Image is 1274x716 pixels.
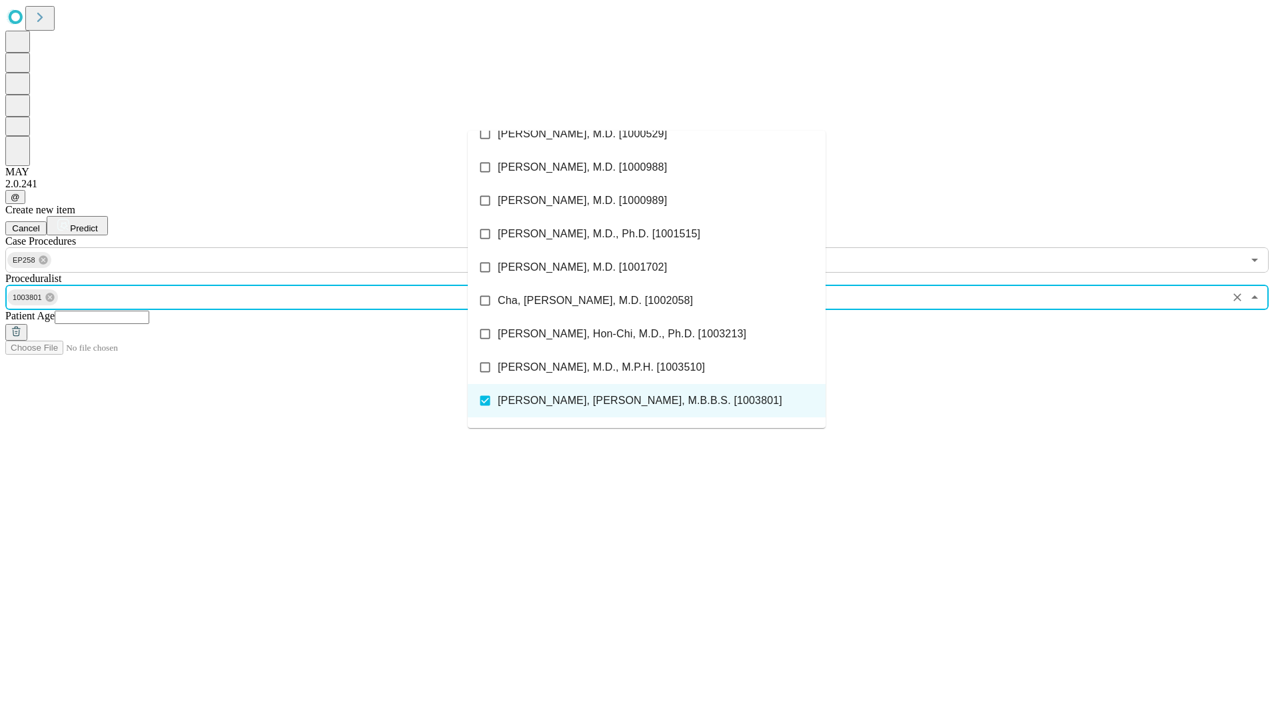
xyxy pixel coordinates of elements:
span: Patient Age [5,310,55,321]
span: Predict [70,223,97,233]
span: Kapa, [PERSON_NAME], M.D. [1003995] [498,426,698,442]
span: Scheduled Procedure [5,235,76,247]
span: [PERSON_NAME], M.D. [1000529] [498,126,667,142]
div: MAY [5,166,1269,178]
span: [PERSON_NAME], M.D. [1000989] [498,193,667,209]
span: EP258 [7,253,41,268]
span: [PERSON_NAME], M.D. [1001702] [498,259,667,275]
span: [PERSON_NAME], Hon-Chi, M.D., Ph.D. [1003213] [498,326,746,342]
span: [PERSON_NAME], M.D., M.P.H. [1003510] [498,359,705,375]
span: Create new item [5,204,75,215]
div: 2.0.241 [5,178,1269,190]
button: Predict [47,216,108,235]
div: 1003801 [7,289,58,305]
button: Clear [1228,288,1247,307]
span: @ [11,192,20,202]
div: EP258 [7,252,51,268]
button: Close [1245,288,1264,307]
span: [PERSON_NAME], [PERSON_NAME], M.B.B.S. [1003801] [498,393,782,409]
button: @ [5,190,25,204]
span: 1003801 [7,290,47,305]
span: Cancel [12,223,40,233]
span: Cha, [PERSON_NAME], M.D. [1002058] [498,293,693,309]
span: Proceduralist [5,273,61,284]
button: Open [1245,251,1264,269]
span: [PERSON_NAME], M.D. [1000988] [498,159,667,175]
span: [PERSON_NAME], M.D., Ph.D. [1001515] [498,226,700,242]
button: Cancel [5,221,47,235]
